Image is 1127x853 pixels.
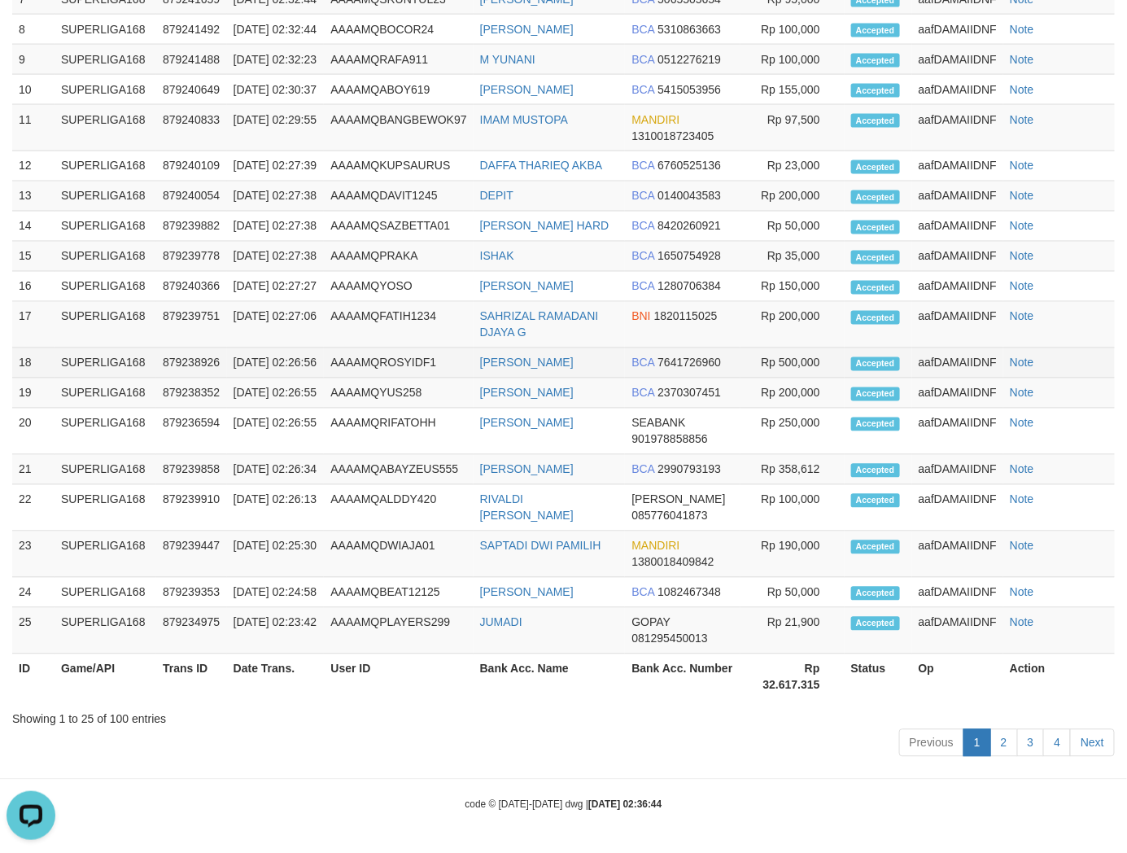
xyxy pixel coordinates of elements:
td: 879236594 [156,409,227,455]
span: Copy 1082467348 to clipboard [657,586,721,599]
span: Accepted [851,84,900,98]
td: aafDAMAIIDNF [912,272,1003,302]
th: Status [845,654,912,701]
td: [DATE] 02:23:42 [227,608,325,654]
span: BCA [631,250,654,263]
td: AAAAMQKUPSAURUS [324,151,473,182]
a: M YUNANI [480,53,535,66]
td: 879240649 [156,75,227,105]
td: Rp 190,000 [740,531,845,578]
td: [DATE] 02:26:55 [227,378,325,409]
td: aafDAMAIIDNF [912,302,1003,348]
td: AAAAMQROSYIDF1 [324,348,473,378]
td: 879239751 [156,302,227,348]
td: 16 [12,272,55,302]
span: Copy 1280706384 to clipboard [657,280,721,293]
span: Accepted [851,418,900,431]
a: Note [1010,160,1034,173]
td: 879239447 [156,531,227,578]
span: [PERSON_NAME] [631,493,725,506]
td: [DATE] 02:27:06 [227,302,325,348]
td: AAAAMQABAYZEUS555 [324,455,473,485]
td: SUPERLIGA168 [55,409,156,455]
span: BCA [631,23,654,36]
span: Accepted [851,494,900,508]
button: Open LiveChat chat widget [7,7,55,55]
td: Rp 500,000 [740,348,845,378]
td: Rp 150,000 [740,272,845,302]
td: AAAAMQYUS258 [324,378,473,409]
td: SUPERLIGA168 [55,45,156,75]
td: Rp 50,000 [740,212,845,242]
small: code © [DATE]-[DATE] dwg | [465,799,662,811]
td: Rp 23,000 [740,151,845,182]
td: aafDAMAIIDNF [912,348,1003,378]
span: Accepted [851,311,900,325]
td: 23 [12,531,55,578]
td: aafDAMAIIDNF [912,378,1003,409]
a: 3 [1017,729,1045,757]
td: Rp 358,612 [740,455,845,485]
td: 19 [12,378,55,409]
td: AAAAMQABOY619 [324,75,473,105]
span: MANDIRI [631,113,679,126]
td: aafDAMAIIDNF [912,409,1003,455]
span: Accepted [851,464,900,478]
td: aafDAMAIIDNF [912,242,1003,272]
a: [PERSON_NAME] [480,463,574,476]
td: [DATE] 02:27:39 [227,151,325,182]
td: Rp 250,000 [740,409,845,455]
td: Rp 200,000 [740,378,845,409]
span: Accepted [851,540,900,554]
td: aafDAMAIIDNF [912,485,1003,531]
td: aafDAMAIIDNF [912,15,1003,45]
td: AAAAMQYOSO [324,272,473,302]
a: SAHRIZAL RAMADANI DJAYA G [480,310,599,339]
span: Accepted [851,114,900,128]
td: Rp 200,000 [740,182,845,212]
td: aafDAMAIIDNF [912,455,1003,485]
strong: [DATE] 02:36:44 [588,799,662,811]
a: SAPTADI DWI PAMILIH [480,540,601,553]
span: Copy 0512276219 to clipboard [657,53,721,66]
td: aafDAMAIIDNF [912,105,1003,151]
td: 879234975 [156,608,227,654]
a: Note [1010,23,1034,36]
td: 879240054 [156,182,227,212]
a: [PERSON_NAME] [480,83,574,96]
span: Copy 7641726960 to clipboard [657,357,721,370]
td: SUPERLIGA168 [55,15,156,45]
a: Next [1070,729,1115,757]
a: [PERSON_NAME] [480,357,574,370]
span: BCA [631,463,654,476]
th: User ID [324,654,473,701]
td: Rp 97,500 [740,105,845,151]
td: 12 [12,151,55,182]
span: Copy 1310018723405 to clipboard [631,129,714,142]
th: Rp 32.617.315 [740,654,845,701]
span: Accepted [851,357,900,371]
td: [DATE] 02:32:23 [227,45,325,75]
td: AAAAMQBANGBEWOK97 [324,105,473,151]
td: Rp 21,900 [740,608,845,654]
a: [PERSON_NAME] [480,417,574,430]
span: Accepted [851,387,900,401]
th: Op [912,654,1003,701]
span: Copy 0140043583 to clipboard [657,190,721,203]
td: [DATE] 02:32:44 [227,15,325,45]
span: Copy 2370307451 to clipboard [657,387,721,400]
span: Copy 081295450013 to clipboard [631,632,707,645]
td: Rp 100,000 [740,15,845,45]
a: Note [1010,220,1034,233]
td: SUPERLIGA168 [55,242,156,272]
td: [DATE] 02:30:37 [227,75,325,105]
a: Note [1010,250,1034,263]
td: 879240109 [156,151,227,182]
td: 879239778 [156,242,227,272]
td: SUPERLIGA168 [55,348,156,378]
span: Accepted [851,281,900,295]
td: SUPERLIGA168 [55,212,156,242]
td: [DATE] 02:26:56 [227,348,325,378]
td: 879241488 [156,45,227,75]
td: AAAAMQBOCOR24 [324,15,473,45]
